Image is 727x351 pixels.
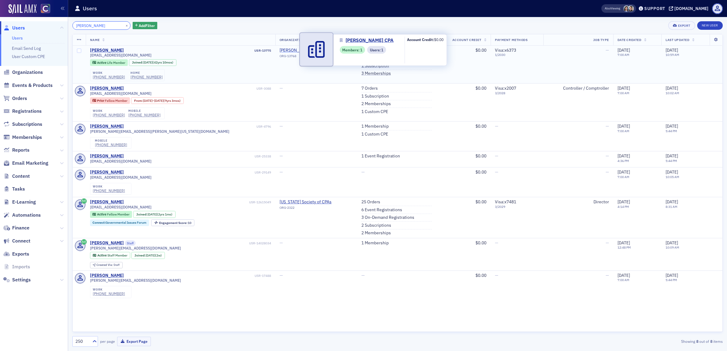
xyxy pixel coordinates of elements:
[280,199,335,205] a: [US_STATE] Society of CPAs
[623,5,630,12] span: Stacy Svendsen
[280,273,283,278] span: —
[97,253,107,257] span: Active
[548,199,609,205] div: Director
[666,205,677,209] time: 8:31 AM
[12,212,41,219] span: Automations
[617,240,630,246] span: [DATE]
[617,159,629,163] time: 4:36 PM
[606,240,609,246] span: —
[90,273,124,278] div: [PERSON_NAME]
[606,123,609,129] span: —
[669,6,711,11] button: [DOMAIN_NAME]
[3,238,30,244] a: Connect
[93,113,125,117] a: [PHONE_NUMBER]
[12,225,30,231] span: Finance
[159,221,188,225] span: Engagement Score :
[361,86,378,91] a: 7 Orders
[95,143,127,147] a: [PHONE_NUMBER]
[143,99,181,103] div: – (9yrs 3mos)
[12,46,41,51] a: Email Send Log
[495,123,498,129] span: —
[12,251,29,257] span: Exports
[606,169,609,175] span: —
[128,109,161,113] div: mobile
[495,47,516,53] span: Visa : x6373
[125,87,271,91] div: USR-3088
[280,38,315,42] span: Organization Name
[709,339,713,344] strong: 8
[617,85,630,91] span: [DATE]
[133,211,176,218] div: Joined: 2023-08-17 00:00:00
[143,60,173,64] div: (42yrs 10mos)
[280,199,335,205] span: Colorado Society of CPAs
[3,108,42,115] a: Registrations
[107,253,127,257] span: Staff Member
[12,277,31,283] span: Settings
[407,37,434,42] b: Account Credit:
[131,252,165,259] div: Joined: 2025-09-16 00:00:00
[90,124,124,129] a: [PERSON_NAME]
[3,95,27,102] a: Orders
[3,212,41,219] a: Automations
[134,99,143,103] span: From :
[3,277,31,283] a: Settings
[125,125,271,129] div: USR-4796
[92,221,146,225] a: Connect:Governmental Issues Forum
[361,124,389,129] a: 1 Membership
[475,85,486,91] span: $0.00
[617,273,630,278] span: [DATE]
[151,219,194,226] div: Engagement Score: 10
[617,175,629,179] time: 7:00 AM
[90,278,181,283] span: [PERSON_NAME][EMAIL_ADDRESS][DOMAIN_NAME]
[617,123,630,129] span: [DATE]
[475,123,486,129] span: $0.00
[666,153,678,159] span: [DATE]
[92,220,106,225] span: Connect :
[93,75,125,79] div: [PHONE_NUMBER]
[93,188,125,193] div: [PHONE_NUMBER]
[475,169,486,175] span: $0.00
[712,3,723,14] span: Profile
[90,129,229,134] span: [PERSON_NAME][EMAIL_ADDRESS][PERSON_NAME][US_STATE][DOMAIN_NAME]
[90,240,124,246] a: [PERSON_NAME]
[346,37,394,44] span: [PERSON_NAME] CPA
[12,108,42,115] span: Registrations
[361,153,400,159] a: 1 Event Registration
[12,54,45,59] a: User Custom CPE
[125,49,271,53] div: USR-13775
[93,185,125,188] div: work
[593,38,609,42] span: Job Type
[3,121,42,128] a: Subscriptions
[666,85,678,91] span: [DATE]
[280,206,335,212] div: ORG-2322
[75,338,89,345] div: 250
[361,273,365,278] span: —
[90,211,132,218] div: Active: Active: Fellow Member
[475,240,486,246] span: $0.00
[129,59,176,66] div: Joined: 1982-11-17 00:00:00
[12,186,25,192] span: Tasks
[495,53,539,57] span: 1 / 2030
[666,175,679,179] time: 10:05 AM
[143,60,153,64] span: [DATE]
[605,6,610,10] div: Also
[93,71,125,75] div: work
[495,38,527,42] span: Payment Methods
[280,48,335,53] a: [PERSON_NAME] CPA
[93,291,125,296] a: [PHONE_NUMBER]
[361,101,391,107] a: 2 Memberships
[97,60,107,65] span: Active
[90,170,124,175] a: [PERSON_NAME]
[3,82,53,89] a: Events & Products
[3,25,25,31] a: Users
[148,212,157,216] span: [DATE]
[628,5,634,12] span: Pamela Galey-Coleman
[12,134,42,141] span: Memberships
[90,199,124,205] a: [PERSON_NAME]
[105,98,127,103] span: Fellow Member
